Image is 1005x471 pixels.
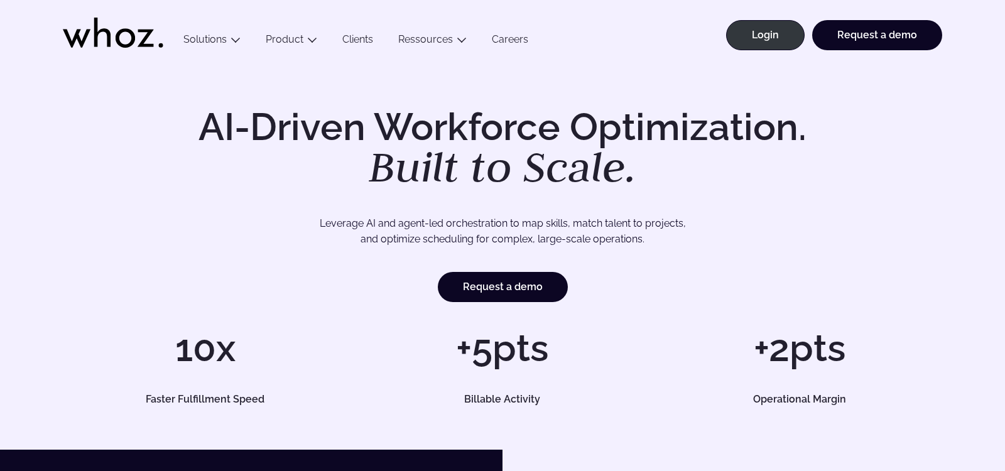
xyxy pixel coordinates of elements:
[360,329,644,367] h1: +5pts
[479,33,541,50] a: Careers
[369,139,636,194] em: Built to Scale.
[266,33,303,45] a: Product
[658,329,942,367] h1: +2pts
[107,215,898,247] p: Leverage AI and agent-led orchestration to map skills, match talent to projects, and optimize sch...
[77,394,334,404] h5: Faster Fulfillment Speed
[181,108,824,188] h1: AI-Driven Workforce Optimization.
[171,33,253,50] button: Solutions
[398,33,453,45] a: Ressources
[374,394,631,404] h5: Billable Activity
[438,272,568,302] a: Request a demo
[253,33,330,50] button: Product
[671,394,928,404] h5: Operational Margin
[63,329,347,367] h1: 10x
[386,33,479,50] button: Ressources
[726,20,805,50] a: Login
[812,20,942,50] a: Request a demo
[330,33,386,50] a: Clients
